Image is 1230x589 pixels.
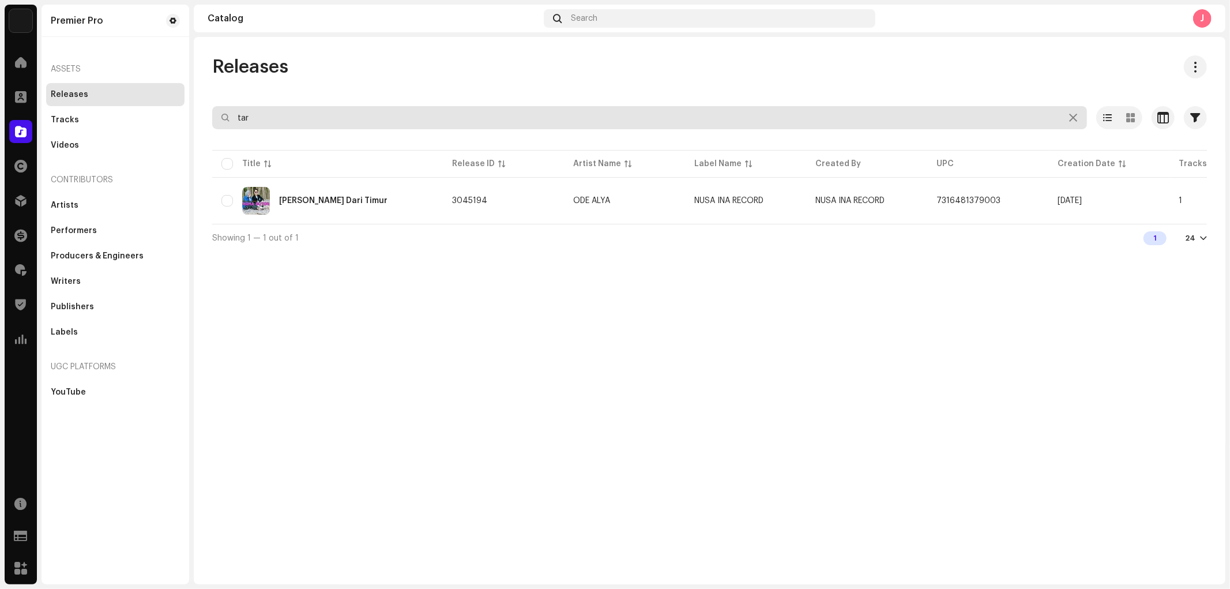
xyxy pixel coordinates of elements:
[51,328,78,337] div: Labels
[815,197,885,205] span: NUSA INA RECORD
[46,83,185,106] re-m-nav-item: Releases
[242,158,261,170] div: Title
[46,353,185,381] re-a-nav-header: UGC Platforms
[279,197,388,205] div: Nona Buton Dari Timur
[212,106,1087,129] input: Search
[51,115,79,125] div: Tracks
[46,245,185,268] re-m-nav-item: Producers & Engineers
[936,197,1000,205] span: 7316481379003
[51,277,81,286] div: Writers
[46,219,185,242] re-m-nav-item: Performers
[573,158,621,170] div: Artist Name
[46,108,185,132] re-m-nav-item: Tracks
[571,14,597,23] span: Search
[46,270,185,293] re-m-nav-item: Writers
[694,158,742,170] div: Label Name
[46,295,185,318] re-m-nav-item: Publishers
[1179,197,1182,205] span: 1
[452,158,495,170] div: Release ID
[573,197,610,205] div: ODE ALYA
[46,321,185,344] re-m-nav-item: Labels
[46,381,185,404] re-m-nav-item: YouTube
[573,197,676,205] span: ODE ALYA
[46,134,185,157] re-m-nav-item: Videos
[1058,158,1115,170] div: Creation Date
[1193,9,1212,28] div: J
[51,226,97,235] div: Performers
[212,55,288,78] span: Releases
[46,166,185,194] re-a-nav-header: Contributors
[1185,234,1195,243] div: 24
[212,234,299,242] span: Showing 1 — 1 out of 1
[9,9,32,32] img: 64f15ab7-a28a-4bb5-a164-82594ec98160
[208,14,539,23] div: Catalog
[1144,231,1167,245] div: 1
[51,141,79,150] div: Videos
[1058,197,1082,205] span: Oct 6, 2025
[694,197,763,205] span: NUSA INA RECORD
[46,55,185,83] re-a-nav-header: Assets
[51,201,78,210] div: Artists
[51,16,103,25] div: Premier Pro
[242,187,270,215] img: 30092db4-e476-4c98-86b1-40b8c727859e
[51,388,86,397] div: YouTube
[452,197,487,205] span: 3045194
[51,252,144,261] div: Producers & Engineers
[51,302,94,312] div: Publishers
[46,194,185,217] re-m-nav-item: Artists
[51,90,88,99] div: Releases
